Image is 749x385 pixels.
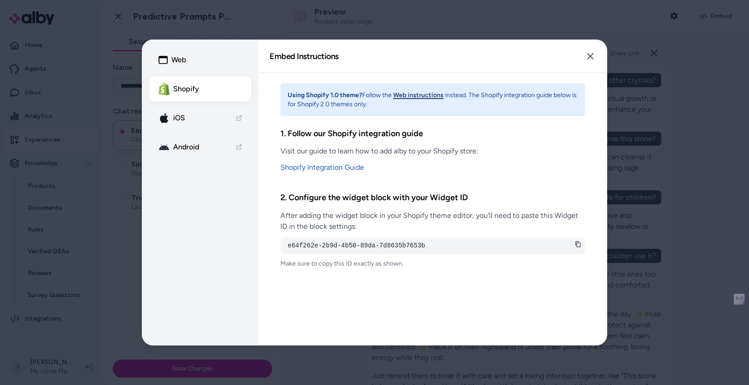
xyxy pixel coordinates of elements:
[150,76,251,102] button: Shopify
[159,142,199,153] div: Android
[393,91,444,100] button: Web instructions
[288,241,578,250] pre: e64f262e-2b9d-4b50-89da-7d8635b7653b
[280,210,585,232] p: After adding the widget block in your Shopify theme editor, you'll need to paste this Widget ID i...
[159,113,170,123] img: apple-icon
[288,91,578,109] p: Follow the instead. The Shopify integration guide below is for Shopify 2.0 themes only.
[150,47,251,73] button: Web
[280,162,585,173] a: Shopify Integration Guide
[159,142,170,153] img: android
[288,91,362,99] strong: Using Shopify 1.0 theme?
[159,113,185,123] div: iOS
[150,134,251,160] a: android Android
[280,146,585,157] p: Visit our guide to learn how to add alby to your Shopify store:
[150,105,251,131] a: apple-icon iOS
[280,127,585,140] h3: 1. Follow our Shopify integration guide
[159,83,170,95] img: Shopify Logo
[280,259,585,268] p: Make sure to copy this ID exactly as shown.
[280,191,585,204] h3: 2. Configure the widget block with your Widget ID
[270,52,339,60] h2: Embed Instructions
